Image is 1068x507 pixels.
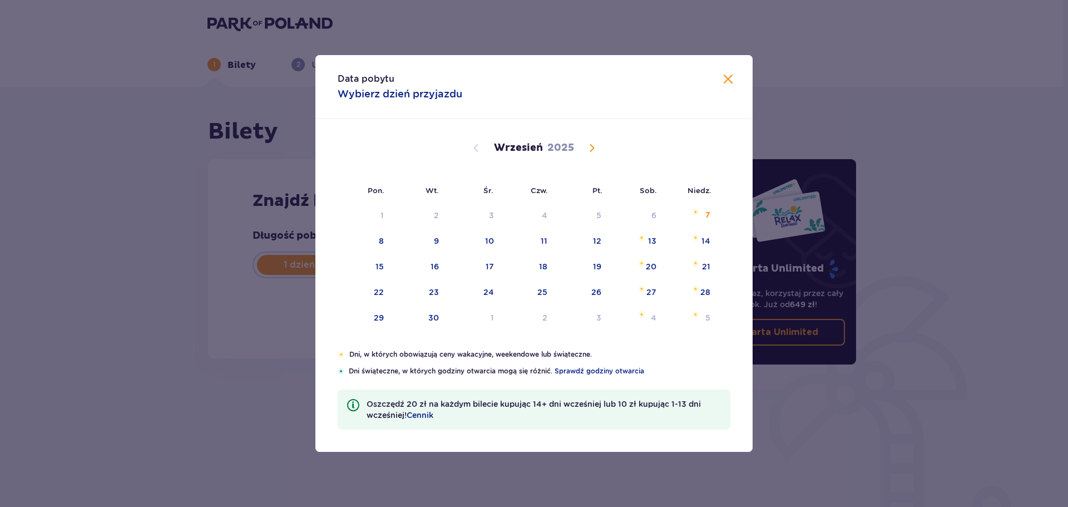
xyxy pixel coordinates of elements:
[596,312,601,323] div: 3
[379,235,384,247] div: 8
[502,280,556,305] td: czwartek, 25 września 2025
[531,186,548,195] small: Czw.
[609,229,664,254] td: sobota, 13 września 2025
[555,255,609,279] td: piątek, 19 września 2025
[592,186,602,195] small: Pt.
[555,280,609,305] td: piątek, 26 września 2025
[426,186,439,195] small: Wt.
[651,312,656,323] div: 4
[485,235,494,247] div: 10
[491,312,494,323] div: 1
[315,119,753,350] div: Calendar
[609,280,664,305] td: sobota, 27 września 2025
[392,306,447,331] td: wtorek, 30 września 2025
[447,229,502,254] td: środa, 10 września 2025
[338,229,392,254] td: poniedziałek, 8 września 2025
[374,287,384,298] div: 22
[555,229,609,254] td: piątek, 12 września 2025
[338,255,392,279] td: poniedziałek, 15 września 2025
[539,261,547,272] div: 18
[428,312,439,323] div: 30
[338,280,392,305] td: poniedziałek, 22 września 2025
[537,287,547,298] div: 25
[392,255,447,279] td: wtorek, 16 września 2025
[392,280,447,305] td: wtorek, 23 września 2025
[688,186,711,195] small: Niedz.
[489,210,494,221] div: 3
[555,306,609,331] td: piątek, 3 października 2025
[434,210,439,221] div: 2
[431,261,439,272] div: 16
[593,261,601,272] div: 19
[502,204,556,228] td: Not available. czwartek, 4 września 2025
[593,235,601,247] div: 12
[502,306,556,331] td: czwartek, 2 października 2025
[447,255,502,279] td: środa, 17 września 2025
[609,204,664,228] td: Not available. sobota, 6 września 2025
[392,229,447,254] td: wtorek, 9 września 2025
[664,255,718,279] td: niedziela, 21 września 2025
[664,204,718,228] td: niedziela, 7 września 2025
[486,261,494,272] div: 17
[447,306,502,331] td: środa, 1 października 2025
[541,235,547,247] div: 11
[609,255,664,279] td: sobota, 20 września 2025
[338,306,392,331] td: poniedziałek, 29 września 2025
[483,186,493,195] small: Śr.
[646,261,656,272] div: 20
[640,186,657,195] small: Sob.
[664,229,718,254] td: niedziela, 14 września 2025
[664,280,718,305] td: niedziela, 28 września 2025
[502,229,556,254] td: czwartek, 11 września 2025
[664,306,718,331] td: niedziela, 5 października 2025
[609,306,664,331] td: sobota, 4 października 2025
[555,204,609,228] td: Not available. piątek, 5 września 2025
[542,210,547,221] div: 4
[651,210,656,221] div: 6
[648,235,656,247] div: 13
[447,204,502,228] td: Not available. środa, 3 września 2025
[596,210,601,221] div: 5
[646,287,656,298] div: 27
[368,186,384,195] small: Pon.
[338,204,392,228] td: Not available. poniedziałek, 1 września 2025
[374,312,384,323] div: 29
[349,350,730,360] p: Dni, w których obowiązują ceny wakacyjne, weekendowe lub świąteczne.
[447,280,502,305] td: środa, 24 września 2025
[434,235,439,247] div: 9
[542,312,547,323] div: 2
[591,287,601,298] div: 26
[502,255,556,279] td: czwartek, 18 września 2025
[392,204,447,228] td: Not available. wtorek, 2 września 2025
[483,287,494,298] div: 24
[375,261,384,272] div: 15
[380,210,384,221] div: 1
[429,287,439,298] div: 23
